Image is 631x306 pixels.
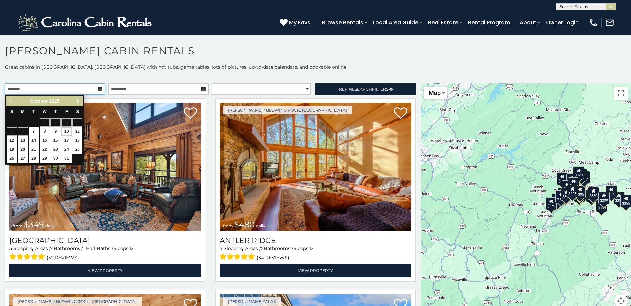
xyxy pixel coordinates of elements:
[546,197,557,210] div: $375
[220,264,411,277] a: View Property
[61,145,72,154] a: 24
[13,223,23,228] span: from
[220,245,222,251] span: 5
[9,245,12,251] span: 5
[61,136,72,145] a: 17
[425,17,462,28] a: Real Estate
[72,136,82,145] a: 18
[47,253,79,262] span: (52 reviews)
[9,103,201,231] a: Diamond Creek Lodge from $349 daily
[61,154,72,163] a: 31
[568,177,579,190] div: $210
[83,245,113,251] span: 1 Half Baths /
[7,145,17,154] a: 19
[234,220,255,229] span: $480
[9,236,201,245] h3: Diamond Creek Lodge
[29,145,39,154] a: 21
[223,223,233,228] span: from
[566,173,578,186] div: $565
[72,145,82,154] a: 25
[562,180,573,193] div: $410
[606,185,617,198] div: $930
[50,145,61,154] a: 23
[72,127,82,136] a: 11
[256,223,265,228] span: daily
[598,192,609,204] div: $299
[9,245,201,262] div: Sleeping Areas / Bathrooms / Sleeps:
[9,236,201,245] a: [GEOGRAPHIC_DATA]
[40,127,50,136] a: 8
[45,223,55,228] span: daily
[543,17,582,28] a: Owner Login
[257,253,289,262] span: (34 reviews)
[605,18,614,27] img: mail-regular-white.png
[315,83,415,95] a: RefineSearchFilters
[24,220,44,229] span: $349
[424,87,447,99] button: Change map style
[465,17,513,28] a: Rental Program
[21,109,25,114] span: Monday
[18,154,28,163] a: 27
[355,87,372,92] span: Search
[9,103,201,231] img: Diamond Creek Lodge
[54,109,57,114] span: Thursday
[49,98,59,104] span: 2025
[573,166,584,179] div: $320
[220,103,411,231] img: Antler Ridge
[10,109,13,114] span: Sunday
[289,18,310,27] span: My Favs
[30,98,48,104] span: October
[220,245,411,262] div: Sleeping Areas / Bathrooms / Sleeps:
[7,154,17,163] a: 26
[339,87,388,92] span: Refine Filters
[7,136,17,145] a: 12
[574,186,586,198] div: $395
[50,136,61,145] a: 16
[51,245,54,251] span: 4
[567,185,578,198] div: $225
[394,107,407,121] a: Add to favorites
[43,109,47,114] span: Wednesday
[596,199,607,212] div: $350
[223,106,352,114] a: [PERSON_NAME] / Blowing Rock, [GEOGRAPHIC_DATA]
[29,136,39,145] a: 14
[29,154,39,163] a: 28
[589,18,598,27] img: phone-regular-white.png
[40,136,50,145] a: 15
[555,190,567,203] div: $325
[614,87,628,100] button: Toggle fullscreen view
[76,109,79,114] span: Saturday
[129,245,134,251] span: 12
[74,97,82,105] a: Next
[61,127,72,136] a: 10
[223,297,281,306] a: [PERSON_NAME]/Vilas
[40,145,50,154] a: 22
[9,264,201,277] a: View Property
[220,103,411,231] a: Antler Ridge from $480 daily
[65,109,68,114] span: Friday
[586,189,597,202] div: $695
[76,98,81,104] span: Next
[32,109,35,114] span: Tuesday
[18,145,28,154] a: 20
[613,192,625,204] div: $355
[17,13,155,33] img: White-1-2.png
[220,236,411,245] a: Antler Ridge
[29,127,39,136] a: 7
[516,17,540,28] a: About
[557,172,568,185] div: $635
[319,17,367,28] a: Browse Rentals
[561,188,572,201] div: $395
[429,89,441,96] span: Map
[261,245,264,251] span: 5
[13,297,142,306] a: [PERSON_NAME] / Blowing Rock, [GEOGRAPHIC_DATA]
[280,18,312,27] a: My Favs
[370,17,422,28] a: Local Area Guide
[40,154,50,163] a: 29
[588,187,599,200] div: $380
[184,107,197,121] a: Add to favorites
[50,154,61,163] a: 30
[50,127,61,136] a: 9
[18,136,28,145] a: 13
